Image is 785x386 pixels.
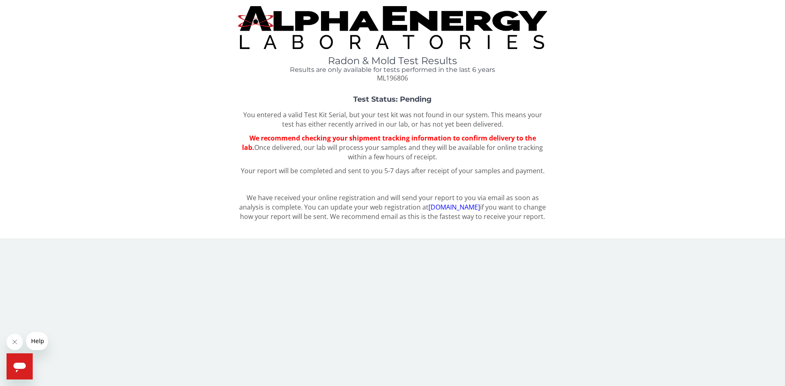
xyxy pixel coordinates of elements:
iframe: Close message [7,334,23,350]
p: We have received your online registration and will send your report to you via email as soon as a... [238,193,547,221]
p: Your report will be completed and sent to you 5-7 days after receipt of your samples and payment. [238,166,547,176]
iframe: Button to launch messaging window [7,353,33,379]
strong: Test Status: Pending [353,95,432,104]
span: ML196806 [377,74,408,83]
p: You entered a valid Test Kit Serial, but your test kit was not found in our system. This means yo... [238,110,547,129]
img: TightCrop.jpg [238,6,547,49]
h1: Radon & Mold Test Results [238,56,547,66]
h4: Results are only available for tests performed in the last 6 years [238,66,547,74]
a: [DOMAIN_NAME] [428,203,480,212]
iframe: Message from company [26,332,48,350]
span: We recommend checking your shipment tracking information to confirm delivery to the lab. [242,134,536,152]
p: Once delivered, our lab will process your samples and they will be available for online tracking ... [238,134,547,162]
